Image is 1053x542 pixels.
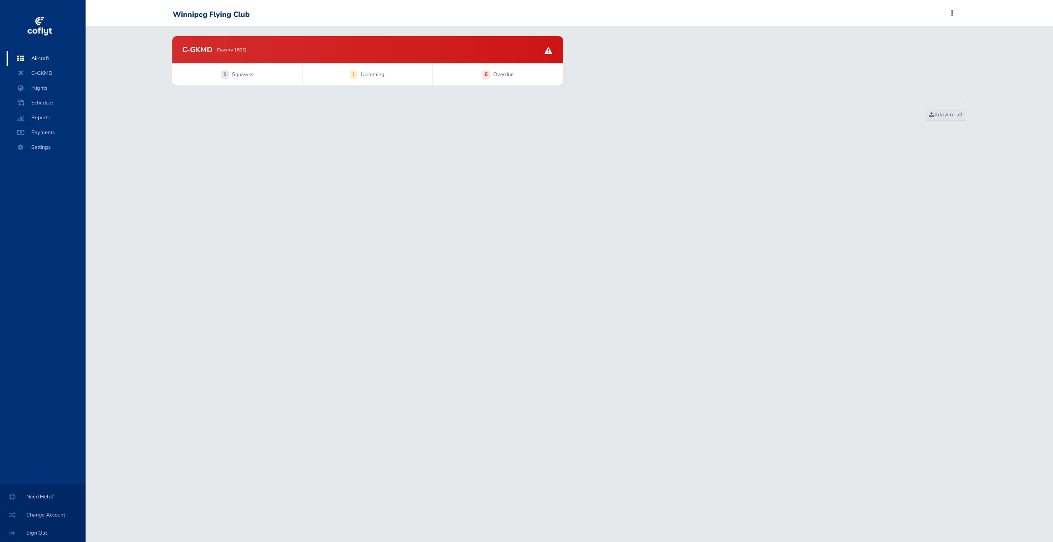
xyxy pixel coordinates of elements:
[15,81,77,95] span: Flights
[15,140,77,155] span: Settings
[182,46,213,53] h2: C-GKMD
[15,66,77,81] span: C-GKMD
[361,70,385,79] span: Upcoming
[15,95,77,110] span: Schedule
[482,70,490,79] strong: 6
[10,489,76,504] span: Need Help?
[929,111,963,118] span: Add Aircraft
[217,46,246,53] p: Cessna 182Q
[221,70,229,79] strong: 1
[350,70,357,79] strong: 1
[10,507,76,522] span: Change Account
[925,109,966,121] a: Add Aircraft
[172,36,563,86] a: C-GKMD Cessna 182Q 1 Squawks 1 Upcoming 6 Overdue
[15,51,77,66] span: Aircraft
[15,110,77,125] span: Reports
[493,70,514,79] span: Overdue
[10,526,76,540] span: Sign Out
[232,70,253,79] span: Squawks
[173,10,250,19] div: Winnipeg Flying Club
[26,14,53,39] img: coflyt logo
[15,125,77,140] span: Payments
